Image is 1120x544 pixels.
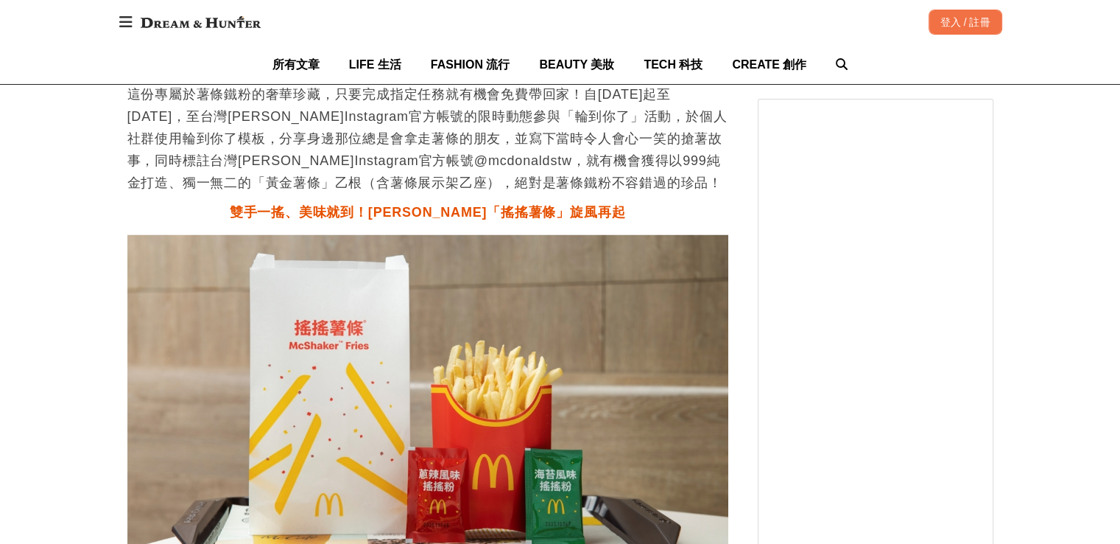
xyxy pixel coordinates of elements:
[272,58,320,71] span: 所有文章
[133,9,268,35] img: Dream & Hunter
[732,58,806,71] span: CREATE 創作
[127,83,728,193] p: 這份專屬於薯條鐵粉的奢華珍藏，只要完成指定任務就有機會免費帶回家！自[DATE]起至[DATE]，至台灣[PERSON_NAME]Instagram官方帳號的限時動態參與「輪到你了」活動，於個人...
[349,45,401,84] a: LIFE 生活
[644,45,702,84] a: TECH 科技
[272,45,320,84] a: 所有文章
[539,58,614,71] span: BEAUTY 美妝
[929,10,1002,35] div: 登入 / 註冊
[230,204,625,219] strong: 雙手一搖、美味就到！[PERSON_NAME]「搖搖薯條」旋風再起
[431,58,510,71] span: FASHION 流行
[732,45,806,84] a: CREATE 創作
[349,58,401,71] span: LIFE 生活
[539,45,614,84] a: BEAUTY 美妝
[644,58,702,71] span: TECH 科技
[431,45,510,84] a: FASHION 流行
